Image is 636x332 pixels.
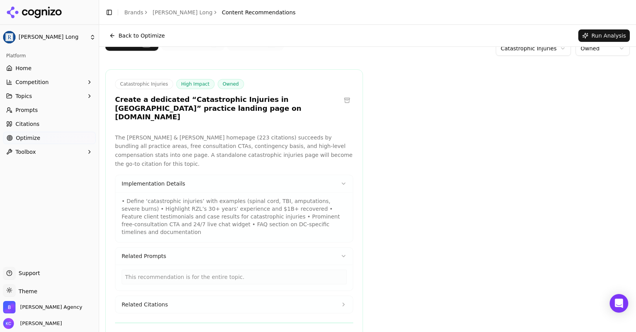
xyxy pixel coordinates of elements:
button: Topics [3,90,96,102]
span: Prompts [15,106,38,114]
a: [PERSON_NAME] Long [153,9,213,16]
span: [PERSON_NAME] [17,320,62,327]
button: Run Analysis [578,29,630,42]
img: Kristine Cunningham [3,318,14,329]
button: Implementation Details [115,175,353,192]
button: Archive recommendation [341,94,353,107]
span: High Impact [176,79,215,89]
div: This recommendation is for the entire topic. [122,270,347,284]
a: Prompts [3,104,96,116]
button: Back to Optimize [105,29,169,42]
div: Open Intercom Messenger [610,294,628,313]
button: Open user button [3,318,62,329]
span: Toolbox [15,148,36,156]
span: Related Citations [122,301,168,308]
a: Brands [124,9,143,15]
span: Implementation Details [122,180,185,188]
h3: Create a dedicated “Catastrophic Injuries in [GEOGRAPHIC_DATA]” practice landing page on [DOMAIN_... [115,95,341,122]
button: Competition [3,76,96,88]
a: Optimize [3,132,96,144]
a: Home [3,62,96,74]
p: The [PERSON_NAME] & [PERSON_NAME] homepage (223 citations) succeeds by bundling all practice area... [115,133,353,169]
span: Catastrophic Injuries [115,79,173,89]
button: Related Prompts [115,248,353,265]
button: Related Citations [115,296,353,313]
img: Regan Zambri Long [3,31,15,43]
span: Related Prompts [122,252,166,260]
span: Topics [15,92,32,100]
button: Open organization switcher [3,301,82,313]
div: Platform [3,50,96,62]
nav: breadcrumb [124,9,296,16]
img: Bob Agency [3,301,15,313]
a: Citations [3,118,96,130]
span: Citations [15,120,40,128]
button: Toolbox [3,146,96,158]
span: Home [15,64,31,72]
span: Competition [15,78,49,86]
span: [PERSON_NAME] Long [19,34,86,41]
span: Theme [15,288,37,294]
p: • Define ‘catastrophic injuries’ with examples (spinal cord, TBI, amputations, severe burns) • Hi... [122,197,347,236]
span: Owned [218,79,244,89]
span: Bob Agency [20,304,82,311]
span: Support [15,269,40,277]
span: Content Recommendations [222,9,296,16]
span: Optimize [16,134,40,142]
